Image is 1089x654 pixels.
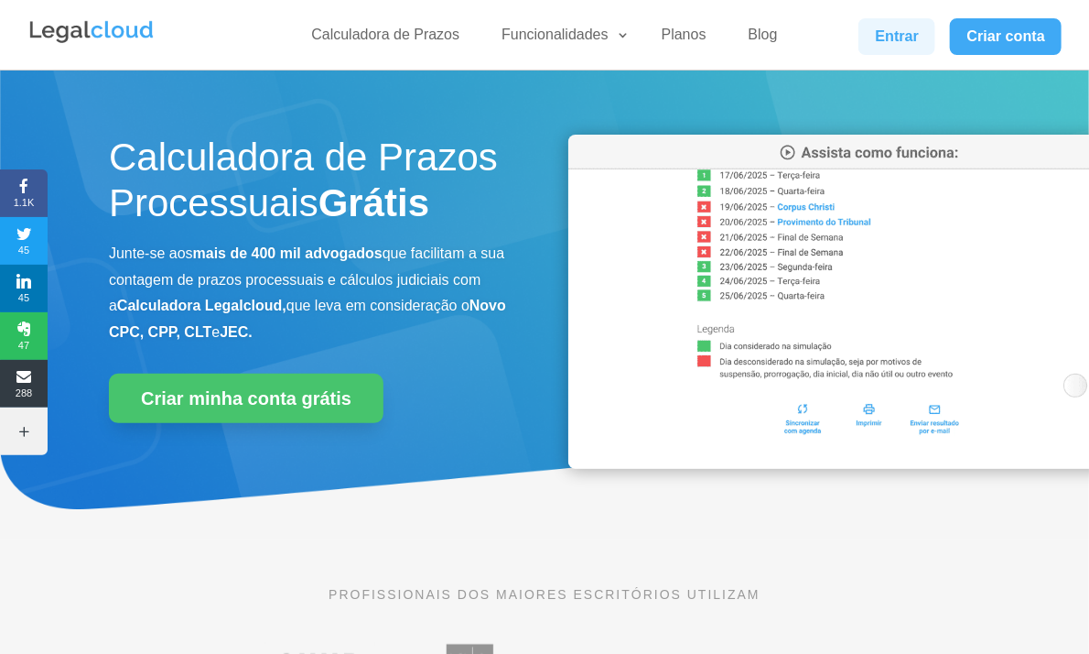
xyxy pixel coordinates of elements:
[738,26,789,52] a: Blog
[109,374,383,423] a: Criar minha conta grátis
[27,33,156,49] a: Logo da Legalcloud
[109,298,506,340] b: Novo CPC, CPP, CLT
[318,181,429,224] strong: Grátis
[109,241,521,346] p: Junte-se aos que facilitam a sua contagem de prazos processuais e cálculos judiciais com a que le...
[109,135,521,236] h1: Calculadora de Prazos Processuais
[651,26,717,52] a: Planos
[491,26,631,52] a: Funcionalidades
[109,584,980,605] p: PROFISSIONAIS DOS MAIORES ESCRITÓRIOS UTILIZAM
[950,18,1062,55] a: Criar conta
[220,324,253,340] b: JEC.
[27,18,156,46] img: Legalcloud Logo
[300,26,470,52] a: Calculadora de Prazos
[858,18,935,55] a: Entrar
[117,298,286,313] b: Calculadora Legalcloud,
[193,245,383,261] b: mais de 400 mil advogados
